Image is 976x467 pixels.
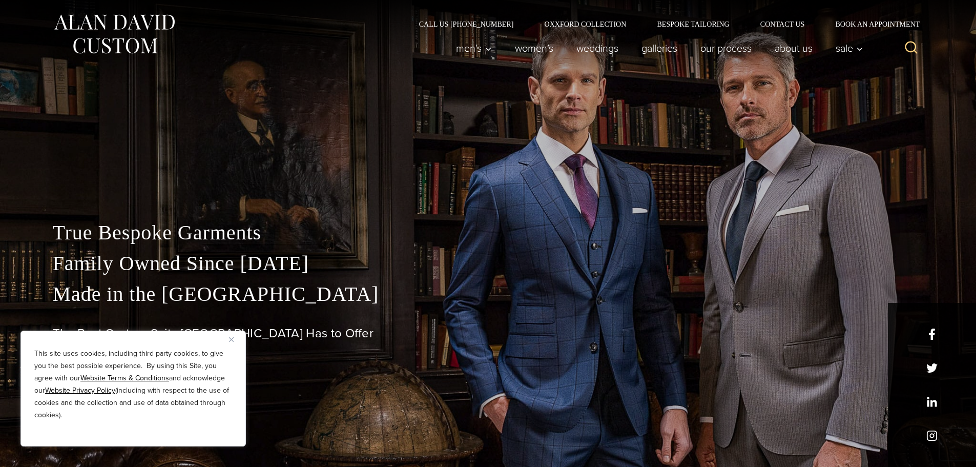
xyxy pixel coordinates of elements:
p: This site uses cookies, including third party cookies, to give you the best possible experience. ... [34,348,232,421]
a: Women’s [503,38,565,58]
span: Sale [836,43,863,53]
img: Alan David Custom [53,11,176,57]
a: Website Privacy Policy [45,385,115,396]
nav: Primary Navigation [444,38,868,58]
a: Book an Appointment [820,21,923,28]
a: weddings [565,38,630,58]
a: Oxxford Collection [529,21,641,28]
a: Our Process [689,38,763,58]
a: About Us [763,38,824,58]
img: Close [229,337,234,342]
a: Call Us [PHONE_NUMBER] [404,21,529,28]
a: Bespoke Tailoring [641,21,744,28]
a: Contact Us [745,21,820,28]
p: True Bespoke Garments Family Owned Since [DATE] Made in the [GEOGRAPHIC_DATA] [53,217,924,310]
h1: The Best Custom Suits [GEOGRAPHIC_DATA] Has to Offer [53,326,924,341]
span: Men’s [456,43,492,53]
a: Galleries [630,38,689,58]
button: View Search Form [899,36,924,60]
nav: Secondary Navigation [404,21,924,28]
a: Website Terms & Conditions [80,373,169,383]
button: Close [229,333,241,346]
